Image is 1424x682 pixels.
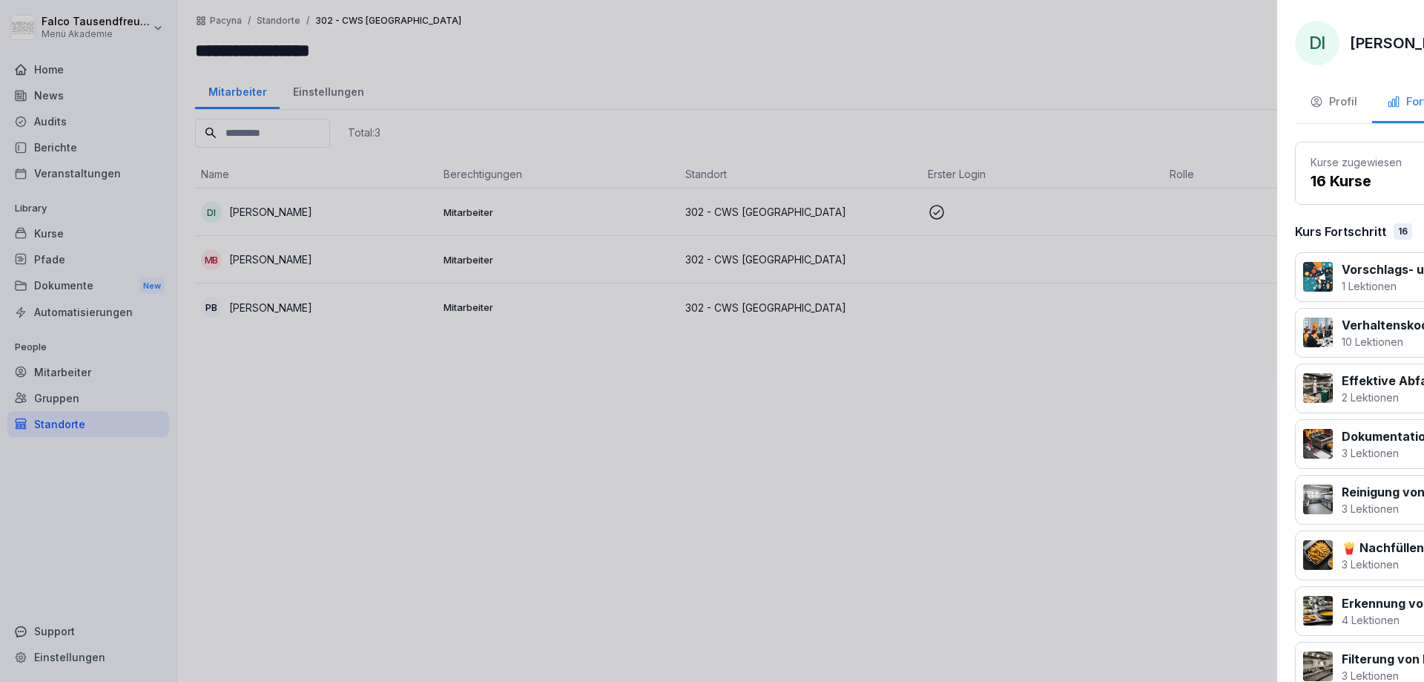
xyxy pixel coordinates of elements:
[1295,83,1372,123] button: Profil
[1295,223,1386,240] p: Kurs Fortschritt
[1310,94,1357,111] div: Profil
[1295,21,1339,65] div: DI
[1394,223,1412,240] div: 16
